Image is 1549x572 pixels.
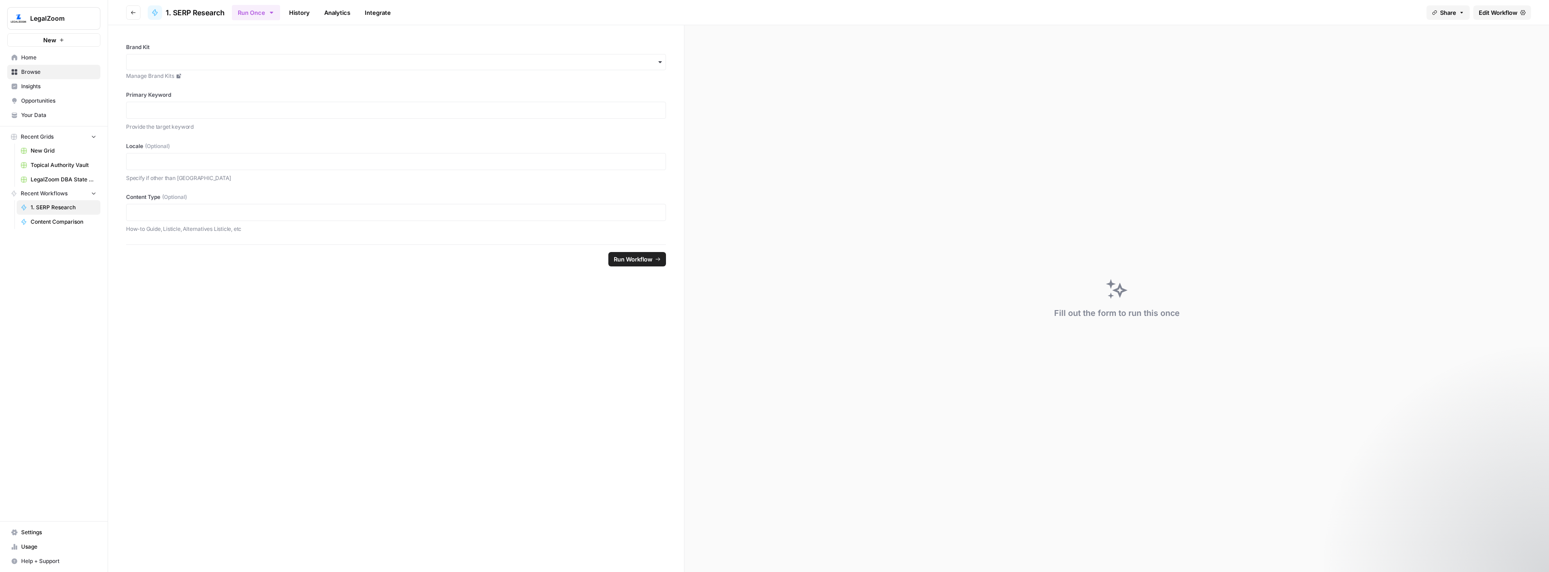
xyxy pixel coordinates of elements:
span: Recent Grids [21,133,54,141]
a: History [284,5,315,20]
span: New Grid [31,147,96,155]
span: Recent Workflows [21,189,68,198]
button: Run Once [232,5,280,20]
span: New [43,36,56,45]
a: 1. SERP Research [148,5,225,20]
span: Topical Authority Vault [31,161,96,169]
span: Share [1440,8,1456,17]
a: Analytics [319,5,356,20]
a: Topical Authority Vault [17,158,100,172]
p: Provide the target keyword [126,122,666,131]
a: Content Comparison [17,215,100,229]
a: Usage [7,540,100,554]
span: Help + Support [21,557,96,565]
a: 1. SERP Research [17,200,100,215]
span: 1. SERP Research [31,203,96,212]
button: Help + Support [7,554,100,568]
span: Opportunities [21,97,96,105]
a: New Grid [17,144,100,158]
a: Insights [7,79,100,94]
a: Browse [7,65,100,79]
span: Content Comparison [31,218,96,226]
p: How-to Guide, Listicle, Alternatives Listicle, etc [126,225,666,234]
a: LegalZoom DBA State Articles [17,172,100,187]
a: Your Data [7,108,100,122]
button: Recent Grids [7,130,100,144]
span: (Optional) [162,193,187,201]
button: Workspace: LegalZoom [7,7,100,30]
label: Brand Kit [126,43,666,51]
span: Browse [21,68,96,76]
span: Run Workflow [614,255,652,264]
span: Your Data [21,111,96,119]
span: (Optional) [145,142,170,150]
span: LegalZoom DBA State Articles [31,176,96,184]
a: Edit Workflow [1473,5,1531,20]
button: Run Workflow [608,252,666,266]
label: Locale [126,142,666,150]
span: LegalZoom [30,14,85,23]
a: Manage Brand Kits [126,72,666,80]
a: Opportunities [7,94,100,108]
a: Integrate [359,5,396,20]
a: Home [7,50,100,65]
label: Primary Keyword [126,91,666,99]
button: Share [1427,5,1470,20]
div: Fill out the form to run this once [1054,307,1180,320]
img: LegalZoom Logo [10,10,27,27]
span: Home [21,54,96,62]
p: Specify if other than [GEOGRAPHIC_DATA] [126,174,666,183]
span: Usage [21,543,96,551]
a: Settings [7,525,100,540]
span: Edit Workflow [1479,8,1517,17]
button: New [7,33,100,47]
button: Recent Workflows [7,187,100,200]
span: Settings [21,528,96,536]
span: Insights [21,82,96,90]
label: Content Type [126,193,666,201]
span: 1. SERP Research [166,7,225,18]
